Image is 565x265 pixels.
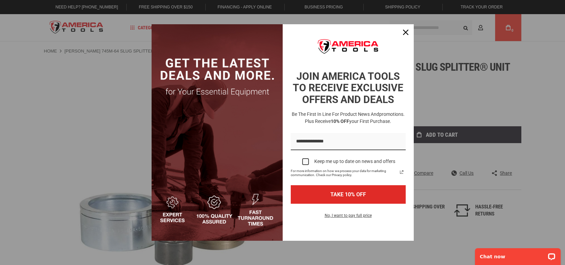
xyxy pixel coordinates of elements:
[403,30,408,35] svg: close icon
[319,212,377,223] button: No, I want to pay full price
[291,185,406,204] button: TAKE 10% OFF
[398,168,406,176] svg: link icon
[291,169,398,177] span: For more information on how we process your data for marketing communication. Check our Privacy p...
[471,244,565,265] iframe: LiveChat chat widget
[289,111,407,125] h3: Be the first in line for product news and
[398,168,406,176] a: Read our Privacy Policy
[398,24,414,40] button: Close
[293,70,403,105] strong: JOIN AMERICA TOOLS TO RECEIVE EXCLUSIVE OFFERS AND DEALS
[291,133,406,150] input: Email field
[314,159,395,164] div: Keep me up to date on news and offers
[331,119,349,124] strong: 10% OFF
